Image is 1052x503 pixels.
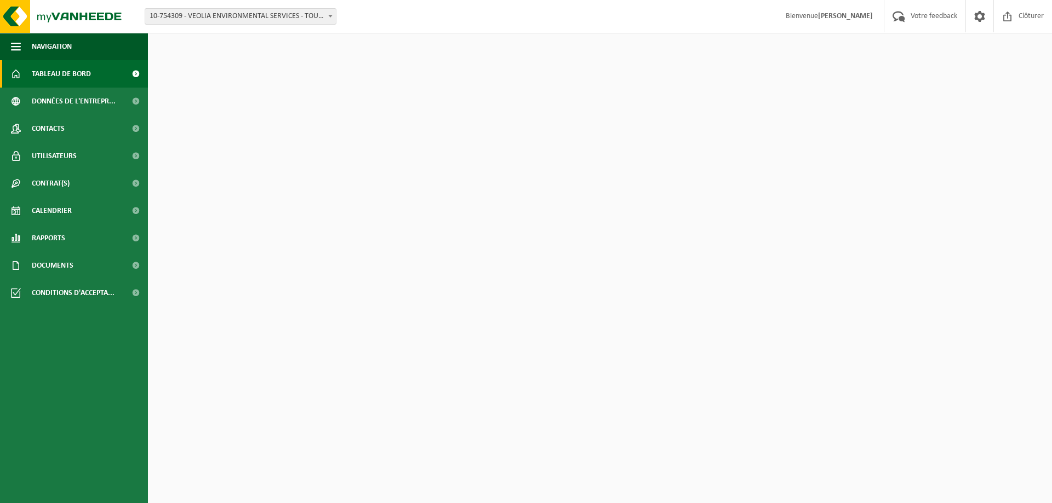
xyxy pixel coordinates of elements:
[32,115,65,142] span: Contacts
[32,170,70,197] span: Contrat(s)
[32,60,91,88] span: Tableau de bord
[32,33,72,60] span: Navigation
[818,12,873,20] strong: [PERSON_NAME]
[32,88,116,115] span: Données de l'entrepr...
[32,142,77,170] span: Utilisateurs
[145,8,336,25] span: 10-754309 - VEOLIA ENVIRONMENTAL SERVICES - TOURNEÉ CAMION ALIMENTAIRE - 5140 SOMBREFFE, RUE DE L...
[32,252,73,279] span: Documents
[32,224,65,252] span: Rapports
[32,197,72,224] span: Calendrier
[145,9,336,24] span: 10-754309 - VEOLIA ENVIRONMENTAL SERVICES - TOURNEÉ CAMION ALIMENTAIRE - 5140 SOMBREFFE, RUE DE L...
[32,279,115,307] span: Conditions d'accepta...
